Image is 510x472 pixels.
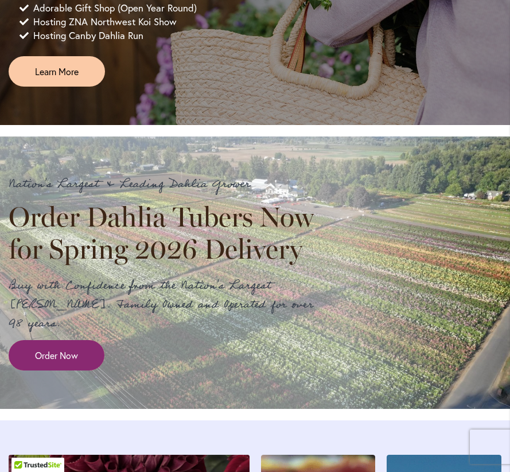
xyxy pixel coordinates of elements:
span: Order Now [35,349,78,362]
a: Order Now [9,340,104,370]
span: Hosting Canby Dahlia Run [33,29,143,42]
h2: Order Dahlia Tubers Now for Spring 2026 Delivery [9,201,324,265]
p: Buy with Confidence from the Nation's Largest [PERSON_NAME]. Family Owned and Operated for over 9... [9,276,324,333]
span: Hosting ZNA Northwest Koi Show [33,15,177,29]
span: Learn More [35,65,79,78]
p: Nation's Largest & Leading Dahlia Grower [9,175,324,194]
span: Adorable Gift Shop (Open Year Round) [33,1,197,15]
a: Learn More [9,56,105,87]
